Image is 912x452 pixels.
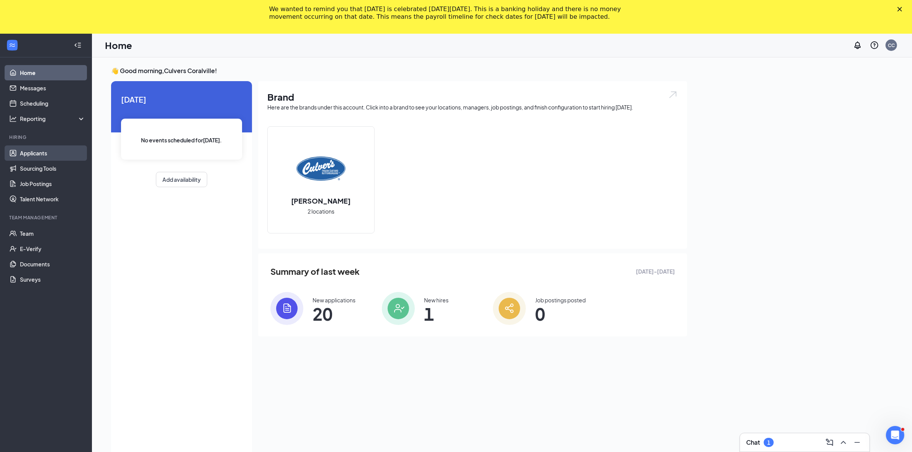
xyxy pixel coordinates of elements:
img: icon [270,292,303,325]
h1: Home [105,39,132,52]
span: 1 [424,307,449,321]
div: New applications [313,296,355,304]
svg: Minimize [853,438,862,447]
span: 0 [535,307,586,321]
a: Talent Network [20,191,85,207]
img: open.6027fd2a22e1237b5b06.svg [668,90,678,99]
img: Culver's [296,144,345,193]
svg: ComposeMessage [825,438,834,447]
span: No events scheduled for [DATE] . [141,136,222,144]
h2: [PERSON_NAME] [284,196,359,206]
div: Here are the brands under this account. Click into a brand to see your locations, managers, job p... [267,103,678,111]
a: Scheduling [20,96,85,111]
div: CC [888,42,895,49]
svg: QuestionInfo [870,41,879,50]
svg: Notifications [853,41,862,50]
svg: Collapse [74,41,82,49]
svg: WorkstreamLogo [8,41,16,49]
button: Minimize [851,436,863,449]
div: 1 [767,439,770,446]
div: Reporting [20,115,86,122]
span: 2 locations [308,207,334,215]
button: ComposeMessage [824,436,836,449]
a: Documents [20,256,85,272]
h3: Chat [746,438,760,447]
a: E-Verify [20,241,85,256]
div: New hires [424,296,449,304]
span: [DATE] [121,93,242,105]
span: [DATE] - [DATE] [636,267,675,276]
a: Applicants [20,145,85,161]
button: Add availability [156,172,207,187]
a: Sourcing Tools [20,161,85,176]
span: 20 [313,307,355,321]
img: icon [493,292,526,325]
div: We wanted to remind you that [DATE] is celebrated [DATE][DATE]. This is a banking holiday and the... [269,5,631,21]
div: Job postings posted [535,296,586,304]
a: Surveys [20,272,85,287]
div: Team Management [9,214,84,221]
div: Hiring [9,134,84,140]
a: Job Postings [20,176,85,191]
a: Team [20,226,85,241]
a: Home [20,65,85,80]
div: Close [897,7,905,11]
h1: Brand [267,90,678,103]
iframe: Intercom live chat [886,426,904,444]
a: Messages [20,80,85,96]
svg: ChevronUp [839,438,848,447]
button: ChevronUp [837,436,850,449]
span: Summary of last week [270,265,360,278]
svg: Analysis [9,115,17,122]
h3: 👋 Good morning, Culvers Coralville ! [111,67,687,75]
img: icon [382,292,415,325]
